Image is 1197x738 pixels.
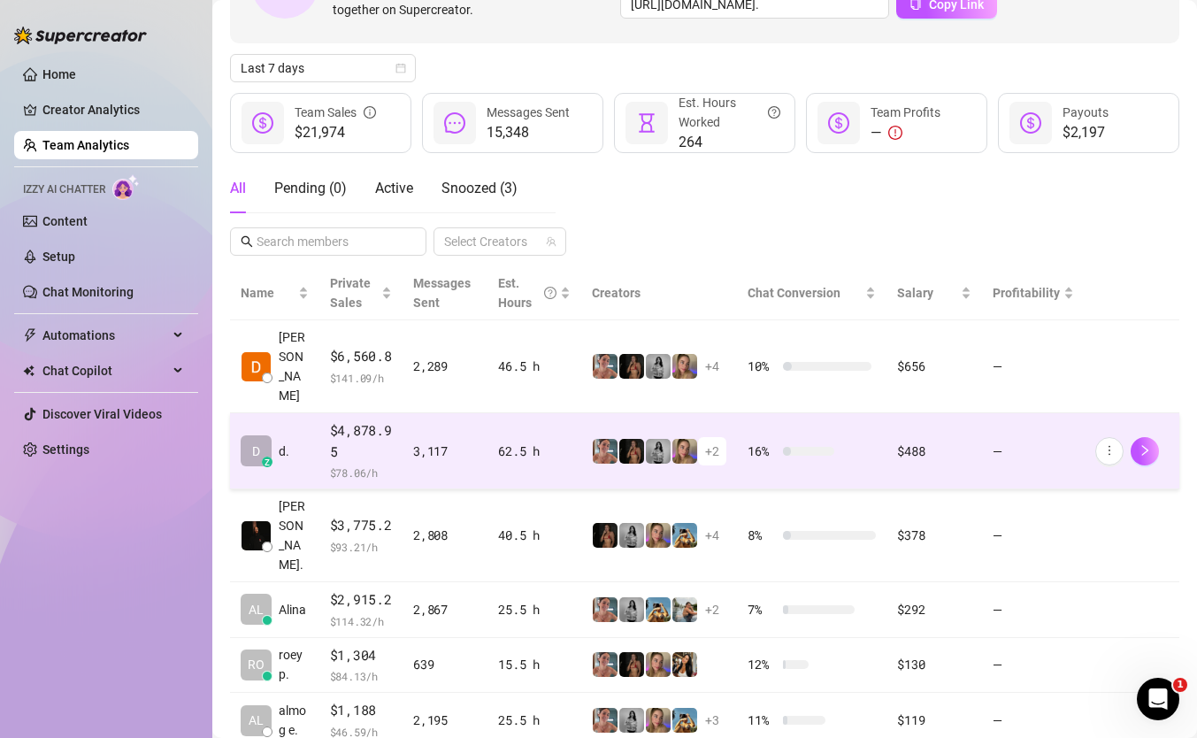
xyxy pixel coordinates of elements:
span: Messages Sent [413,276,471,310]
span: 12 % [748,655,776,674]
a: Settings [42,442,89,457]
span: 15,348 [487,122,570,143]
span: question-circle [544,273,556,312]
span: $2,915.2 [330,589,393,611]
img: Yarden [593,652,618,677]
span: $2,197 [1063,122,1109,143]
span: Salary [897,286,933,300]
div: 25.5 h [498,600,571,619]
span: d. [279,442,289,461]
img: A [619,708,644,733]
img: Babydanix [672,708,697,733]
img: Dana Roz [242,352,271,381]
a: Team Analytics [42,138,129,152]
span: Team Profits [871,105,940,119]
img: Babydanix [646,597,671,622]
a: Creator Analytics [42,96,184,124]
div: Est. Hours [498,273,556,312]
div: 46.5 h [498,357,571,376]
span: dollar-circle [252,112,273,134]
span: search [241,235,253,248]
div: 15.5 h [498,655,571,674]
span: RO [248,655,265,674]
span: message [444,112,465,134]
span: dollar-circle [1020,112,1041,134]
img: Chap צ׳אפ [242,521,271,550]
span: 10 % [748,357,776,376]
img: A [619,597,644,622]
span: [PERSON_NAME]. [279,496,309,574]
span: + 2 [705,442,719,461]
a: Setup [42,250,75,264]
span: + 3 [705,711,719,730]
img: Cherry [672,354,697,379]
img: the_bohema [593,523,618,548]
span: Profitability [993,286,1060,300]
span: Last 7 days [241,55,405,81]
th: Name [230,266,319,320]
span: + 4 [705,357,719,376]
img: the_bohema [619,354,644,379]
span: Messages Sent [487,105,570,119]
img: Yarden [593,439,618,464]
div: 25.5 h [498,711,571,730]
span: exclamation-circle [888,126,902,140]
span: hourglass [636,112,657,134]
span: question-circle [768,93,780,132]
span: Snoozed ( 3 ) [441,180,518,196]
img: Chat Copilot [23,365,35,377]
span: 8 % [748,526,776,545]
span: $ 93.21 /h [330,538,393,556]
img: logo-BBDzfeDw.svg [14,27,147,44]
span: calendar [395,63,406,73]
div: 2,808 [413,526,477,545]
div: Est. Hours Worked [679,93,780,132]
img: the_bohema [619,652,644,677]
div: $119 [897,711,971,730]
div: — [871,122,940,143]
span: 11 % [748,711,776,730]
span: Chat Copilot [42,357,168,385]
span: more [1103,444,1116,457]
span: Private Sales [330,276,371,310]
span: team [546,236,556,247]
img: Cherry [672,439,697,464]
img: A [646,439,671,464]
span: AL [249,711,264,730]
div: $656 [897,357,971,376]
span: D [252,442,260,461]
span: Alina [279,600,306,619]
span: Izzy AI Chatter [23,181,105,198]
td: — [982,489,1085,582]
a: Content [42,214,88,228]
div: 3,117 [413,442,477,461]
div: 639 [413,655,477,674]
img: Babydanix [672,523,697,548]
div: All [230,178,246,199]
span: info-circle [364,103,376,122]
div: Team Sales [295,103,376,122]
input: Search members [257,232,402,251]
span: 1 [1173,678,1187,692]
th: Creators [581,266,737,320]
span: $1,188 [330,700,393,721]
span: + 4 [705,526,719,545]
div: $292 [897,600,971,619]
img: A [646,354,671,379]
img: the_bohema [619,439,644,464]
span: 7 % [748,600,776,619]
span: 264 [679,132,780,153]
div: 2,867 [413,600,477,619]
a: Discover Viral Videos [42,407,162,421]
div: $378 [897,526,971,545]
div: z [262,457,272,467]
span: $ 78.06 /h [330,464,393,481]
span: + 2 [705,600,719,619]
img: AdelDahan [672,652,697,677]
div: $130 [897,655,971,674]
span: $1,304 [330,645,393,666]
div: Pending ( 0 ) [274,178,347,199]
span: $ 141.09 /h [330,369,393,387]
a: Home [42,67,76,81]
img: A [619,523,644,548]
